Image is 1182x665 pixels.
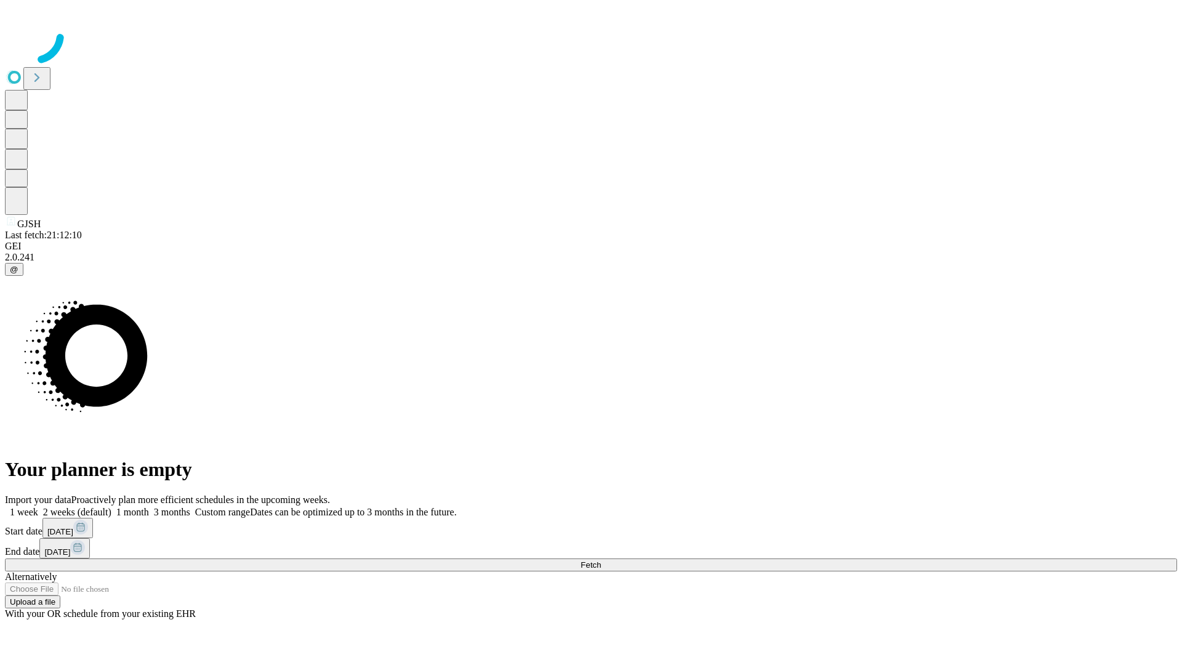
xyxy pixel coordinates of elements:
[5,230,82,240] span: Last fetch: 21:12:10
[116,507,149,517] span: 1 month
[5,538,1177,558] div: End date
[43,507,111,517] span: 2 weeks (default)
[581,560,601,570] span: Fetch
[10,507,38,517] span: 1 week
[5,571,57,582] span: Alternatively
[154,507,190,517] span: 3 months
[42,518,93,538] button: [DATE]
[5,558,1177,571] button: Fetch
[5,252,1177,263] div: 2.0.241
[17,219,41,229] span: GJSH
[195,507,250,517] span: Custom range
[5,518,1177,538] div: Start date
[39,538,90,558] button: [DATE]
[5,608,196,619] span: With your OR schedule from your existing EHR
[71,494,330,505] span: Proactively plan more efficient schedules in the upcoming weeks.
[5,458,1177,481] h1: Your planner is empty
[250,507,456,517] span: Dates can be optimized up to 3 months in the future.
[10,265,18,274] span: @
[5,263,23,276] button: @
[5,494,71,505] span: Import your data
[5,595,60,608] button: Upload a file
[47,527,73,536] span: [DATE]
[5,241,1177,252] div: GEI
[44,547,70,557] span: [DATE]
